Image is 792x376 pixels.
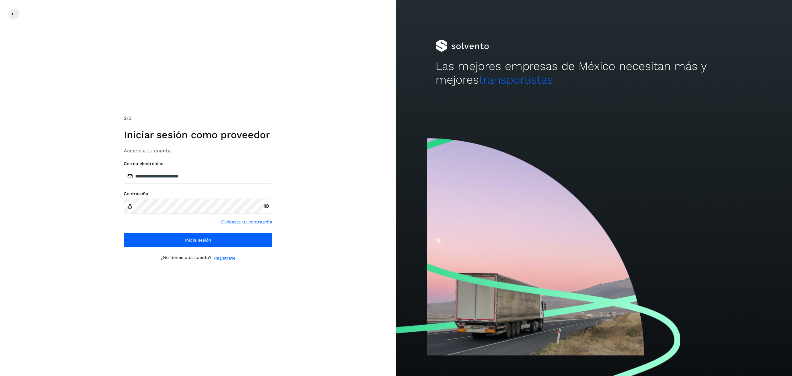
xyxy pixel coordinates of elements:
p: ¿No tienes una cuenta? [161,255,212,261]
label: Contraseña [124,191,272,196]
a: Olvidaste tu contraseña [221,219,272,225]
h1: Iniciar sesión como proveedor [124,129,272,141]
button: Inicia sesión [124,233,272,247]
label: Correo electrónico [124,161,272,166]
a: Regístrate [214,255,235,261]
div: /2 [124,115,272,122]
h2: Las mejores empresas de México necesitan más y mejores [436,59,752,87]
span: Inicia sesión [185,238,211,242]
span: transportistas [479,73,553,86]
h3: Accede a tu cuenta [124,148,272,154]
span: 2 [124,115,127,121]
